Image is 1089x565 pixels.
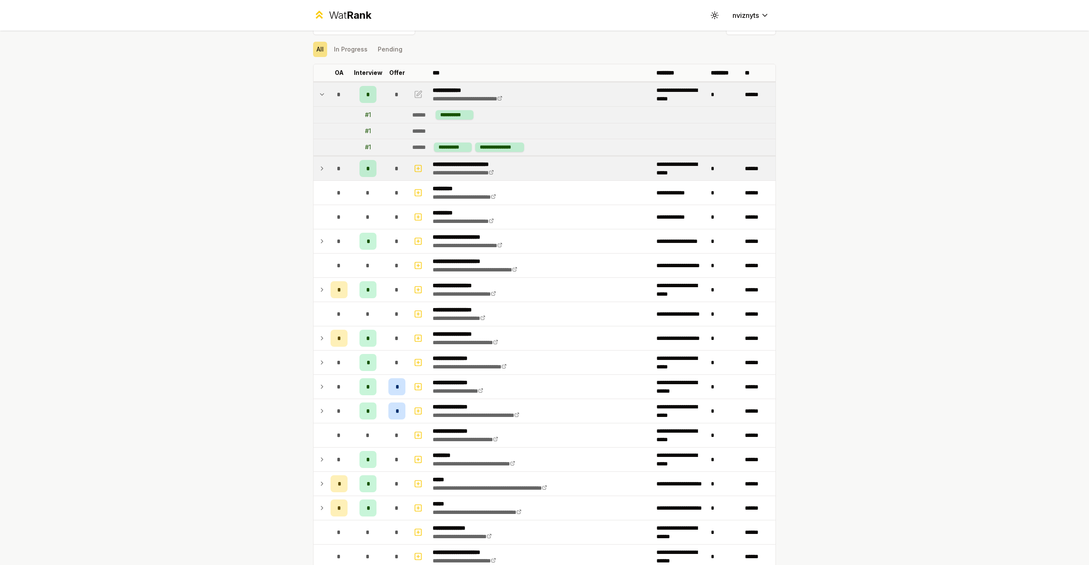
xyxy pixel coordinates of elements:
p: OA [335,68,344,77]
div: # 1 [365,143,371,151]
div: # 1 [365,127,371,135]
button: nviznyts [726,8,776,23]
p: Interview [354,68,382,77]
button: In Progress [331,42,371,57]
a: WatRank [313,9,371,22]
button: All [313,42,327,57]
div: Wat [329,9,371,22]
div: # 1 [365,111,371,119]
button: Pending [374,42,406,57]
span: nviznyts [733,10,759,20]
span: Rank [347,9,371,21]
p: Offer [389,68,405,77]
